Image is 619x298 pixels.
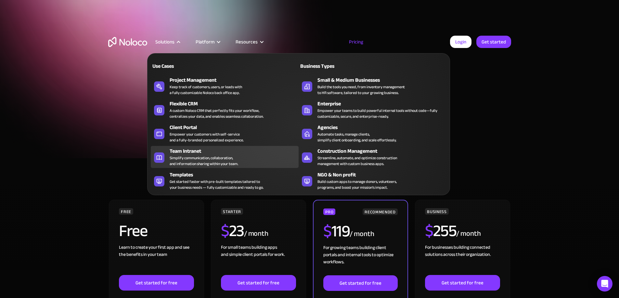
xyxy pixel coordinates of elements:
[108,37,147,47] a: home
[425,244,500,275] div: For businesses building connected solutions across their organization. ‍
[323,223,350,239] h2: 119
[317,179,397,190] div: Build custom apps to manage donors, volunteers, programs, and boost your mission’s impact.
[299,170,446,192] a: NGO & Non profitBuild custom apps to manage donors, volunteers,programs, and boost your mission’s...
[170,108,264,119] div: A custom Noloco CRM that perfectly fits your workflow, centralizes your data, and enables seamles...
[317,131,396,143] div: Automate tasks, manage clients, simplify client onboarding, and scale effortlessly.
[119,244,194,275] div: Learn to create your first app and see the benefits in your team ‍
[317,108,443,119] div: Empower your teams to build powerful internal tools without code—fully customizable, secure, and ...
[221,208,243,215] div: STARTER
[151,62,222,70] div: Use Cases
[151,99,299,121] a: Flexible CRMA custom Noloco CRM that perfectly fits your workflow,centralizes your data, and enab...
[170,124,302,131] div: Client Portal
[221,223,244,239] h2: 23
[187,38,227,46] div: Platform
[425,216,433,246] span: $
[317,171,449,179] div: NGO & Non profit
[196,38,214,46] div: Platform
[597,276,613,292] div: Open Intercom Messenger
[170,155,238,167] div: Simplify communication, collaboration, and information sharing within your team.
[221,244,296,275] div: For small teams building apps and simple client portals for work. ‍
[425,223,456,239] h2: 255
[119,223,147,239] h2: Free
[299,99,446,121] a: EnterpriseEmpower your teams to build powerful internal tools without code—fully customizable, se...
[323,209,335,215] div: PRO
[244,229,268,239] div: / month
[170,147,302,155] div: Team Intranet
[341,38,371,46] a: Pricing
[317,155,397,167] div: Streamline, automate, and optimize construction management with custom business apps.
[425,275,500,291] a: Get started for free
[151,122,299,144] a: Client PortalEmpower your customers with self-serviceand a fully-branded personalized experience.
[119,275,194,291] a: Get started for free
[350,229,374,239] div: / month
[221,216,229,246] span: $
[170,179,264,190] div: Get started faster with pre-built templates tailored to your business needs — fully customizable ...
[425,208,448,215] div: BUSINESS
[108,68,511,88] h1: A plan for organizations of all sizes
[317,147,449,155] div: Construction Management
[317,124,449,131] div: Agencies
[323,244,397,275] div: For growing teams building client portals and internal tools to optimize workflows.
[170,100,302,108] div: Flexible CRM
[299,62,370,70] div: Business Types
[317,84,405,96] div: Build the tools you need, from inventory management to HR software, tailored to your growing busi...
[170,131,244,143] div: Empower your customers with self-service and a fully-branded personalized experience.
[119,208,133,215] div: FREE
[323,216,331,246] span: $
[323,275,397,291] a: Get started for free
[317,100,449,108] div: Enterprise
[147,44,450,195] nav: Solutions
[299,146,446,168] a: Construction ManagementStreamline, automate, and optimize constructionmanagement with custom busi...
[476,36,511,48] a: Get started
[155,38,174,46] div: Solutions
[147,38,187,46] div: Solutions
[236,38,258,46] div: Resources
[299,58,446,73] a: Business Types
[299,75,446,97] a: Small & Medium BusinessesBuild the tools you need, from inventory managementto HR software, tailo...
[151,75,299,97] a: Project ManagementKeep track of customers, users, or leads witha fully customizable Noloco back o...
[317,76,449,84] div: Small & Medium Businesses
[450,36,471,48] a: Login
[151,170,299,192] a: TemplatesGet started faster with pre-built templates tailored toyour business needs — fully custo...
[170,84,242,96] div: Keep track of customers, users, or leads with a fully customizable Noloco back office app.
[151,146,299,168] a: Team IntranetSimplify communication, collaboration,and information sharing within your team.
[151,58,299,73] a: Use Cases
[299,122,446,144] a: AgenciesAutomate tasks, manage clients,simplify client onboarding, and scale effortlessly.
[227,38,271,46] div: Resources
[221,275,296,291] a: Get started for free
[170,76,302,84] div: Project Management
[456,229,481,239] div: / month
[170,171,302,179] div: Templates
[363,209,397,215] div: RECOMMENDED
